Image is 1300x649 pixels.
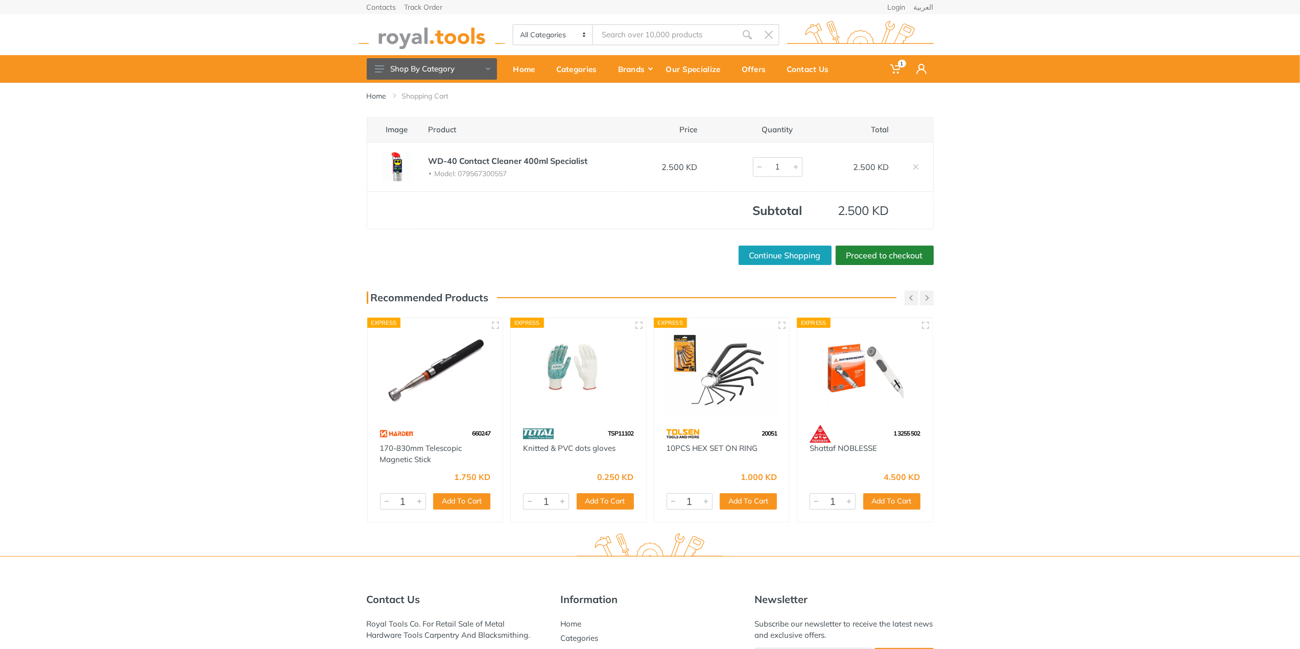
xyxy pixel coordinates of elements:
[523,425,554,443] img: 86.webp
[402,91,464,101] li: Shopping Cart
[620,117,707,142] th: Price
[367,91,387,101] a: Home
[513,25,594,44] select: Category
[611,58,659,80] div: Brands
[367,593,546,606] h5: Contact Us
[549,58,611,80] div: Categories
[659,55,735,83] a: Our Specialize
[836,246,934,265] a: Proceed to checkout
[367,318,401,328] div: Express
[367,4,396,11] a: Contacts
[812,117,899,142] th: Total
[561,633,599,643] a: Categories
[755,593,934,606] h5: Newsletter
[577,534,723,562] img: royal.tools Logo
[380,443,462,465] a: 170-830mm Telescopic Magnetic Stick
[883,55,909,83] a: 1
[762,429,777,437] span: 20051
[787,21,934,49] img: royal.tools Logo
[367,618,546,641] div: Royal Tools Co. For Retail Sale of Metal Hardware Tools Carpentry And Blacksmithing.
[608,429,634,437] span: TSP11102
[506,58,549,80] div: Home
[780,58,843,80] div: Contact Us
[664,327,781,415] img: Royal Tools - 10PCS HEX SET ON RING
[359,21,505,49] img: royal.tools Logo
[797,318,831,328] div: Express
[520,327,637,415] img: Royal Tools - Knitted & PVC dots gloves
[735,58,780,80] div: Offers
[810,425,831,443] img: 61.webp
[720,493,777,510] button: Add To Cart
[898,60,906,67] span: 1
[405,4,443,11] a: Track Order
[429,156,588,166] a: WD-40 Contact Cleaner 400ml Specialist
[659,58,735,80] div: Our Specialize
[523,443,616,453] a: Knitted & PVC dots gloves
[741,473,777,481] div: 1.000 KD
[367,292,489,304] h3: Recommended Products
[549,55,611,83] a: Categories
[561,619,582,629] a: Home
[863,493,920,510] button: Add To Cart
[419,117,620,142] th: Product
[667,425,700,443] img: 64.webp
[367,58,497,80] button: Shop By Category
[894,429,920,437] span: 1 3255 502
[735,55,780,83] a: Offers
[429,169,611,179] li: Model: 079567300557
[367,91,934,101] nav: breadcrumb
[433,493,490,510] button: Add To Cart
[377,327,494,415] img: Royal Tools - 170-830mm Telescopic Magnetic Stick
[812,191,899,229] td: 2.500 KD
[506,55,549,83] a: Home
[380,425,414,443] img: 121.webp
[629,161,698,173] div: 2.500 KD
[667,443,758,453] a: 10PCS HEX SET ON RING
[472,429,490,437] span: 660247
[367,117,419,142] th: Image
[577,493,634,510] button: Add To Cart
[739,246,832,265] a: Continue Shopping
[707,191,812,229] th: Subtotal
[561,593,740,606] h5: Information
[810,443,877,453] a: Shattaf NOBLESSE
[812,142,899,191] td: 2.500 KD
[510,318,544,328] div: Express
[707,117,812,142] th: Quantity
[780,55,843,83] a: Contact Us
[654,318,688,328] div: Express
[454,473,490,481] div: 1.750 KD
[884,473,920,481] div: 4.500 KD
[593,24,736,45] input: Site search
[914,4,934,11] a: العربية
[598,473,634,481] div: 0.250 KD
[755,618,934,641] div: Subscribe our newsletter to receive the latest news and exclusive offers.
[888,4,906,11] a: Login
[807,327,924,415] img: Royal Tools - Shattaf NOBLESSE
